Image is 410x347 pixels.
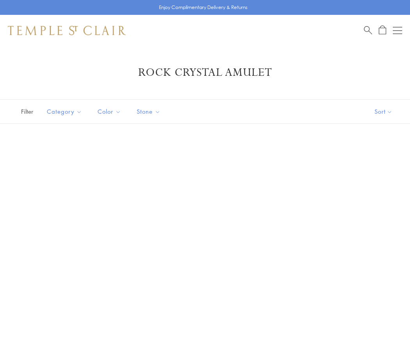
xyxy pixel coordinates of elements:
[92,103,127,120] button: Color
[159,4,248,11] p: Enjoy Complimentary Delivery & Returns
[41,103,88,120] button: Category
[8,26,126,35] img: Temple St. Clair
[357,100,410,123] button: Show sort by
[94,107,127,116] span: Color
[131,103,166,120] button: Stone
[43,107,88,116] span: Category
[364,25,372,35] a: Search
[379,25,386,35] a: Open Shopping Bag
[20,66,390,80] h1: Rock Crystal Amulet
[393,26,402,35] button: Open navigation
[133,107,166,116] span: Stone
